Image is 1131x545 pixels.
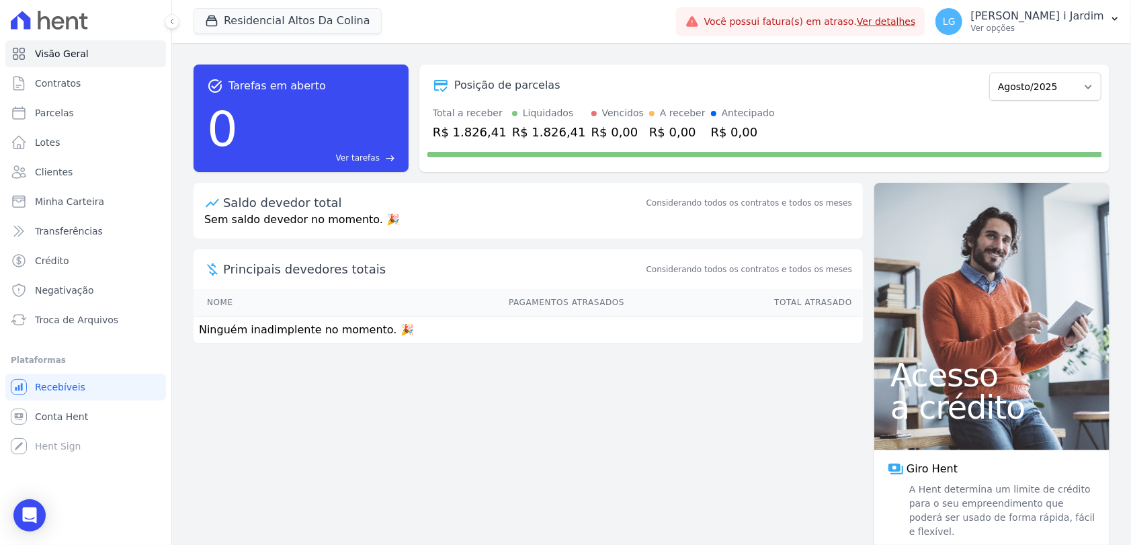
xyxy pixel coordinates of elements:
[35,380,85,394] span: Recebíveis
[5,247,166,274] a: Crédito
[194,212,863,239] p: Sem saldo devedor no momento. 🎉
[857,16,916,27] a: Ver detalhes
[646,197,852,209] div: Considerando todos os contratos e todos os meses
[907,461,958,477] span: Giro Hent
[907,483,1096,539] span: A Hent determina um limite de crédito para o seu empreendimento que poderá ser usado de forma ráp...
[512,123,586,141] div: R$ 1.826,41
[194,289,313,317] th: Nome
[454,77,560,93] div: Posição de parcelas
[5,129,166,156] a: Lotes
[5,218,166,245] a: Transferências
[35,106,74,120] span: Parcelas
[649,123,706,141] div: R$ 0,00
[5,159,166,185] a: Clientes
[591,123,644,141] div: R$ 0,00
[5,70,166,97] a: Contratos
[13,499,46,532] div: Open Intercom Messenger
[943,17,956,26] span: LG
[970,23,1104,34] p: Ver opções
[35,284,94,297] span: Negativação
[223,260,644,278] span: Principais devedores totais
[35,195,104,208] span: Minha Carteira
[5,188,166,215] a: Minha Carteira
[35,224,103,238] span: Transferências
[313,289,625,317] th: Pagamentos Atrasados
[602,106,644,120] div: Vencidos
[336,152,380,164] span: Ver tarefas
[5,277,166,304] a: Negativação
[5,374,166,401] a: Recebíveis
[35,313,118,327] span: Troca de Arquivos
[5,306,166,333] a: Troca de Arquivos
[194,317,863,344] td: Ninguém inadimplente no momento. 🎉
[890,391,1093,423] span: a crédito
[523,106,574,120] div: Liquidados
[5,99,166,126] a: Parcelas
[223,194,644,212] div: Saldo devedor total
[5,403,166,430] a: Conta Hent
[660,106,706,120] div: A receber
[433,106,507,120] div: Total a receber
[890,359,1093,391] span: Acesso
[35,47,89,60] span: Visão Geral
[722,106,775,120] div: Antecipado
[35,410,88,423] span: Conta Hent
[433,123,507,141] div: R$ 1.826,41
[11,352,161,368] div: Plataformas
[35,136,60,149] span: Lotes
[970,9,1104,23] p: [PERSON_NAME] i Jardim
[243,152,395,164] a: Ver tarefas east
[925,3,1131,40] button: LG [PERSON_NAME] i Jardim Ver opções
[625,289,863,317] th: Total Atrasado
[207,78,223,94] span: task_alt
[646,263,852,276] span: Considerando todos os contratos e todos os meses
[228,78,326,94] span: Tarefas em aberto
[207,94,238,164] div: 0
[711,123,775,141] div: R$ 0,00
[5,40,166,67] a: Visão Geral
[35,77,81,90] span: Contratos
[704,15,916,29] span: Você possui fatura(s) em atraso.
[35,165,73,179] span: Clientes
[385,153,395,163] span: east
[194,8,382,34] button: Residencial Altos Da Colina
[35,254,69,267] span: Crédito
